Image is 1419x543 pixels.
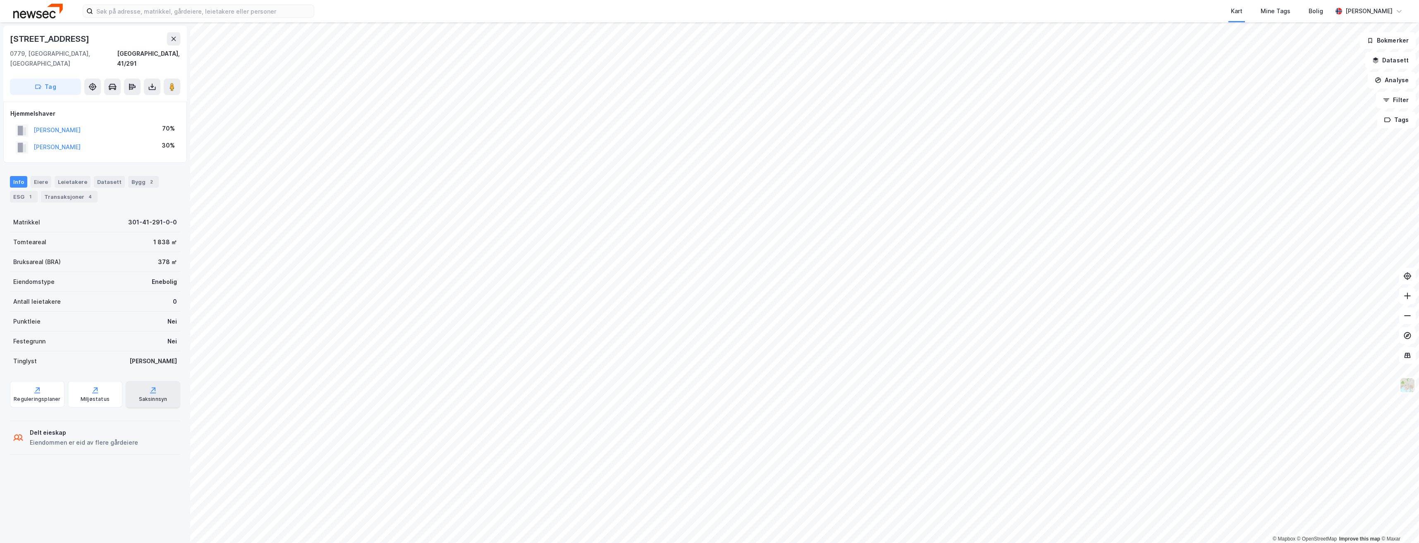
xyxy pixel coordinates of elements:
img: newsec-logo.f6e21ccffca1b3a03d2d.png [13,4,63,18]
div: [STREET_ADDRESS] [10,32,91,45]
div: Punktleie [13,317,41,326]
div: Kontrollprogram for chat [1378,503,1419,543]
div: Eiendommen er eid av flere gårdeiere [30,438,138,448]
div: Transaksjoner [41,191,98,202]
div: Enebolig [152,277,177,287]
button: Tags [1377,112,1416,128]
div: Bygg [128,176,159,188]
div: [PERSON_NAME] [1345,6,1393,16]
button: Filter [1376,92,1416,108]
div: Leietakere [55,176,91,188]
div: 0 [173,297,177,307]
div: Matrikkel [13,217,40,227]
div: Kart [1231,6,1242,16]
div: Bolig [1309,6,1323,16]
div: Eiendomstype [13,277,55,287]
button: Datasett [1365,52,1416,69]
div: Nei [167,317,177,326]
div: 1 838 ㎡ [153,237,177,247]
div: Nei [167,336,177,346]
div: Bruksareal (BRA) [13,257,61,267]
div: Tomteareal [13,237,46,247]
a: Improve this map [1339,536,1380,542]
div: Miljøstatus [81,396,110,402]
div: Eiere [31,176,51,188]
div: 70% [162,124,175,133]
div: [GEOGRAPHIC_DATA], 41/291 [117,49,180,69]
button: Tag [10,79,81,95]
img: Z [1400,377,1415,393]
div: 1 [26,193,34,201]
div: Antall leietakere [13,297,61,307]
div: Info [10,176,27,188]
button: Bokmerker [1360,32,1416,49]
div: Mine Tags [1261,6,1290,16]
div: 301-41-291-0-0 [128,217,177,227]
button: Analyse [1368,72,1416,88]
div: Tinglyst [13,356,37,366]
div: 30% [162,141,175,150]
a: Mapbox [1273,536,1295,542]
div: Hjemmelshaver [10,109,180,119]
div: 378 ㎡ [158,257,177,267]
div: 4 [86,193,94,201]
div: ESG [10,191,38,202]
div: 2 [147,178,155,186]
div: Festegrunn [13,336,45,346]
div: Delt eieskap [30,428,138,438]
div: [PERSON_NAME] [129,356,177,366]
input: Søk på adresse, matrikkel, gårdeiere, leietakere eller personer [93,5,314,17]
iframe: Chat Widget [1378,503,1419,543]
div: 0779, [GEOGRAPHIC_DATA], [GEOGRAPHIC_DATA] [10,49,117,69]
div: Saksinnsyn [139,396,167,402]
a: OpenStreetMap [1297,536,1337,542]
div: Datasett [94,176,125,188]
div: Reguleringsplaner [14,396,60,402]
